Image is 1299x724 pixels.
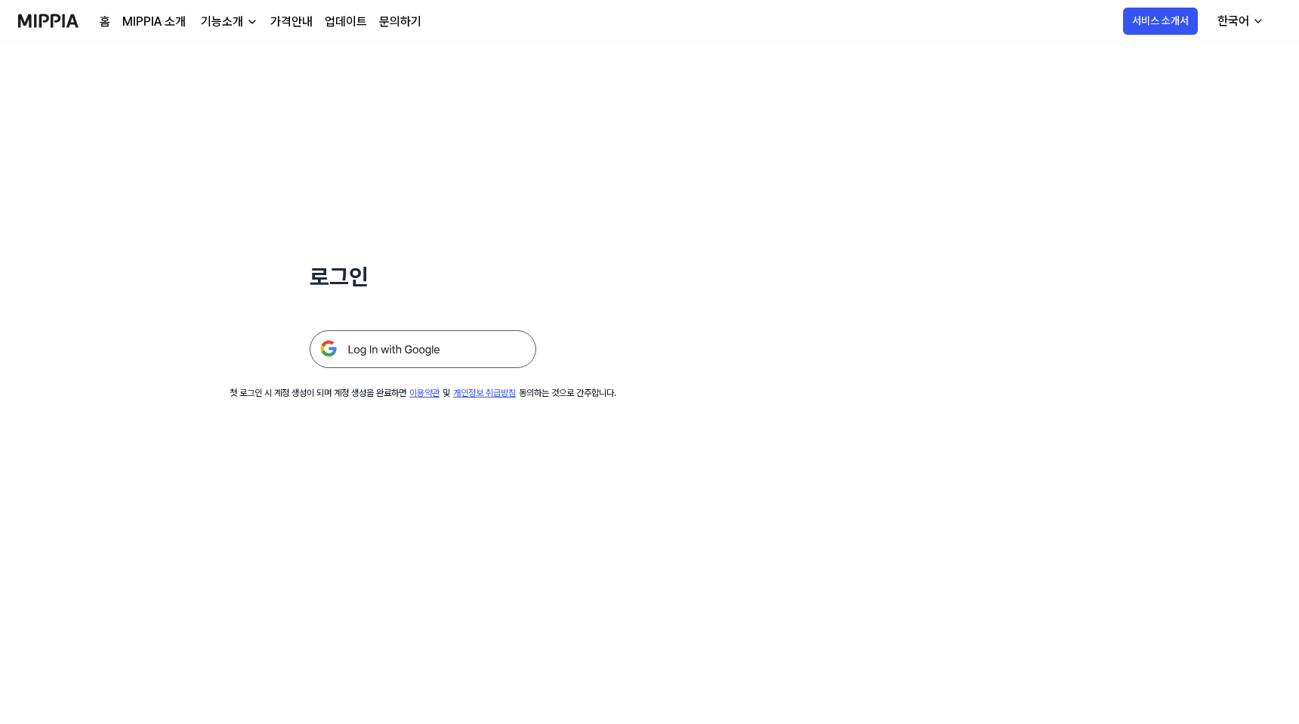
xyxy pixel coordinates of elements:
[1123,8,1198,35] button: 서비스 소개서
[246,16,258,28] img: down
[198,13,246,31] div: 기능소개
[310,330,536,368] img: 구글 로그인 버튼
[1214,12,1252,30] div: 한국어
[409,388,440,398] a: 이용약관
[310,260,536,294] h1: 로그인
[198,13,258,31] button: 기능소개
[325,13,367,31] a: 업데이트
[122,13,186,31] a: MIPPIA 소개
[100,13,110,31] a: 홈
[1205,6,1273,36] button: 한국어
[453,388,516,398] a: 개인정보 취급방침
[230,386,616,400] div: 첫 로그인 시 계정 생성이 되며 계정 생성을 완료하면 및 동의하는 것으로 간주합니다.
[270,13,313,31] a: 가격안내
[379,13,421,31] a: 문의하기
